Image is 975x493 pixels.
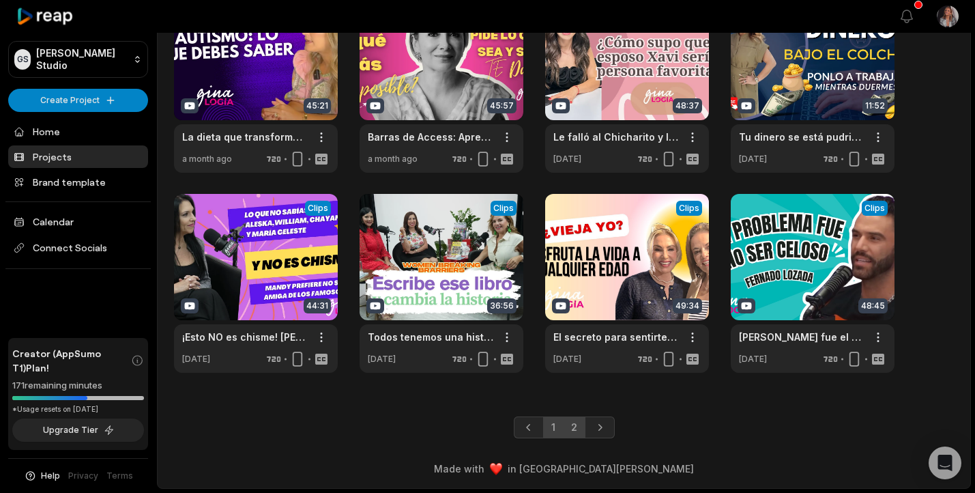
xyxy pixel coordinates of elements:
div: GS [14,49,31,70]
div: *Usage resets on [DATE] [12,404,144,414]
a: Privacy [68,470,98,482]
ul: Pagination [514,417,615,438]
a: La dieta que transformó la vida de mi hija autista - Lo que nadie te dijo de la vacunas [182,130,308,144]
p: [PERSON_NAME] Studio [36,47,128,72]
button: Create Project [8,89,148,112]
span: Connect Socials [8,236,148,260]
a: Page 1 is your current page [543,417,564,438]
a: [PERSON_NAME] fue el amigo con derechos - GINALOGIA [739,330,864,344]
a: Next page [585,417,615,438]
a: Barras de Access: Aprende a Pedir y Recibir del Universo con [PERSON_NAME] famosa por LCDLF México [368,130,493,144]
div: Made with in [GEOGRAPHIC_DATA][PERSON_NAME] [170,462,958,476]
button: Upgrade Tier [12,419,144,442]
a: Previous page [514,417,544,438]
div: 171 remaining minutes [12,379,144,393]
button: Help [24,470,60,482]
a: Projects [8,145,148,168]
a: Brand template [8,171,148,193]
img: heart emoji [490,463,502,475]
a: Terms [106,470,133,482]
span: Help [41,470,60,482]
a: Calendar [8,210,148,233]
a: Page 2 [563,417,585,438]
span: Creator (AppSumo T1) Plan! [12,346,131,375]
a: ¡Esto NO es chisme! [PERSON_NAME] bajo la lupa de [PERSON_NAME] [182,330,308,344]
div: Open Intercom Messenger [929,447,961,479]
a: Home [8,120,148,143]
a: Todos tenemos una historia por contar ¿te atreves? - Women Breaking Barriers [368,330,493,344]
a: Tu dinero se está pudriendo bajo el colchón - Lo que nadie te dice sobre inversiones y seguros [739,130,864,144]
a: El secreto para sentirte joven a los 50 🎉 #cocomarch #ginalogia #juventudacumulada [553,330,679,344]
a: Le falló al Chicharito y lo cuenta TODO - Futbol, Familia y Amor con [PERSON_NAME] [553,130,679,144]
